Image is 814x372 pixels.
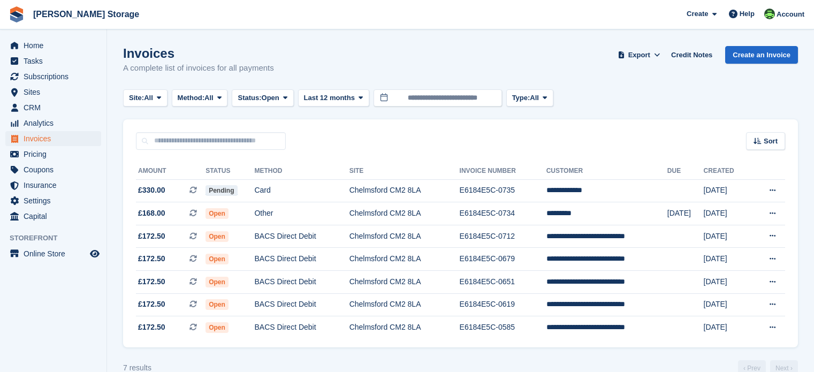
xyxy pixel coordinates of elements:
[254,202,349,225] td: Other
[349,293,460,316] td: Chelmsford CM2 8LA
[123,89,168,107] button: Site: All
[254,179,349,202] td: Card
[349,202,460,225] td: Chelmsford CM2 8LA
[138,231,165,242] span: £172.50
[5,69,101,84] a: menu
[24,116,88,131] span: Analytics
[5,147,101,162] a: menu
[349,225,460,248] td: Chelmsford CM2 8LA
[29,5,143,23] a: [PERSON_NAME] Storage
[5,54,101,69] a: menu
[138,253,165,264] span: £172.50
[704,316,751,339] td: [DATE]
[24,147,88,162] span: Pricing
[254,293,349,316] td: BACS Direct Debit
[667,46,717,64] a: Credit Notes
[5,193,101,208] a: menu
[206,208,229,219] span: Open
[704,179,751,202] td: [DATE]
[5,116,101,131] a: menu
[460,225,546,248] td: E6184E5C-0712
[460,202,546,225] td: E6184E5C-0734
[206,254,229,264] span: Open
[138,299,165,310] span: £172.50
[298,89,369,107] button: Last 12 months
[5,162,101,177] a: menu
[5,85,101,100] a: menu
[704,248,751,271] td: [DATE]
[506,89,553,107] button: Type: All
[24,100,88,115] span: CRM
[24,38,88,53] span: Home
[24,54,88,69] span: Tasks
[24,85,88,100] span: Sites
[238,93,261,103] span: Status:
[615,46,663,64] button: Export
[138,185,165,196] span: £330.00
[349,248,460,271] td: Chelmsford CM2 8LA
[254,163,349,180] th: Method
[138,276,165,287] span: £172.50
[667,202,704,225] td: [DATE]
[304,93,355,103] span: Last 12 months
[123,46,274,60] h1: Invoices
[667,163,704,180] th: Due
[204,93,214,103] span: All
[24,193,88,208] span: Settings
[206,299,229,310] span: Open
[460,293,546,316] td: E6184E5C-0619
[704,225,751,248] td: [DATE]
[5,209,101,224] a: menu
[349,179,460,202] td: Chelmsford CM2 8LA
[24,131,88,146] span: Invoices
[206,185,237,196] span: Pending
[460,163,546,180] th: Invoice Number
[5,178,101,193] a: menu
[172,89,228,107] button: Method: All
[5,38,101,53] a: menu
[206,163,254,180] th: Status
[24,162,88,177] span: Coupons
[704,293,751,316] td: [DATE]
[138,208,165,219] span: £168.00
[777,9,804,20] span: Account
[254,316,349,339] td: BACS Direct Debit
[24,209,88,224] span: Capital
[206,277,229,287] span: Open
[136,163,206,180] th: Amount
[460,179,546,202] td: E6184E5C-0735
[24,246,88,261] span: Online Store
[5,100,101,115] a: menu
[5,246,101,261] a: menu
[704,202,751,225] td: [DATE]
[88,247,101,260] a: Preview store
[138,322,165,333] span: £172.50
[24,178,88,193] span: Insurance
[206,322,229,333] span: Open
[5,131,101,146] a: menu
[349,271,460,294] td: Chelmsford CM2 8LA
[764,136,778,147] span: Sort
[687,9,708,19] span: Create
[628,50,650,60] span: Export
[764,9,775,19] img: Thomas Frary
[129,93,144,103] span: Site:
[254,248,349,271] td: BACS Direct Debit
[24,69,88,84] span: Subscriptions
[349,163,460,180] th: Site
[704,271,751,294] td: [DATE]
[530,93,539,103] span: All
[460,248,546,271] td: E6184E5C-0679
[349,316,460,339] td: Chelmsford CM2 8LA
[178,93,205,103] span: Method:
[460,316,546,339] td: E6184E5C-0585
[262,93,279,103] span: Open
[9,6,25,22] img: stora-icon-8386f47178a22dfd0bd8f6a31ec36ba5ce8667c1dd55bd0f319d3a0aa187defe.svg
[232,89,293,107] button: Status: Open
[254,271,349,294] td: BACS Direct Debit
[740,9,755,19] span: Help
[512,93,530,103] span: Type:
[144,93,153,103] span: All
[704,163,751,180] th: Created
[546,163,667,180] th: Customer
